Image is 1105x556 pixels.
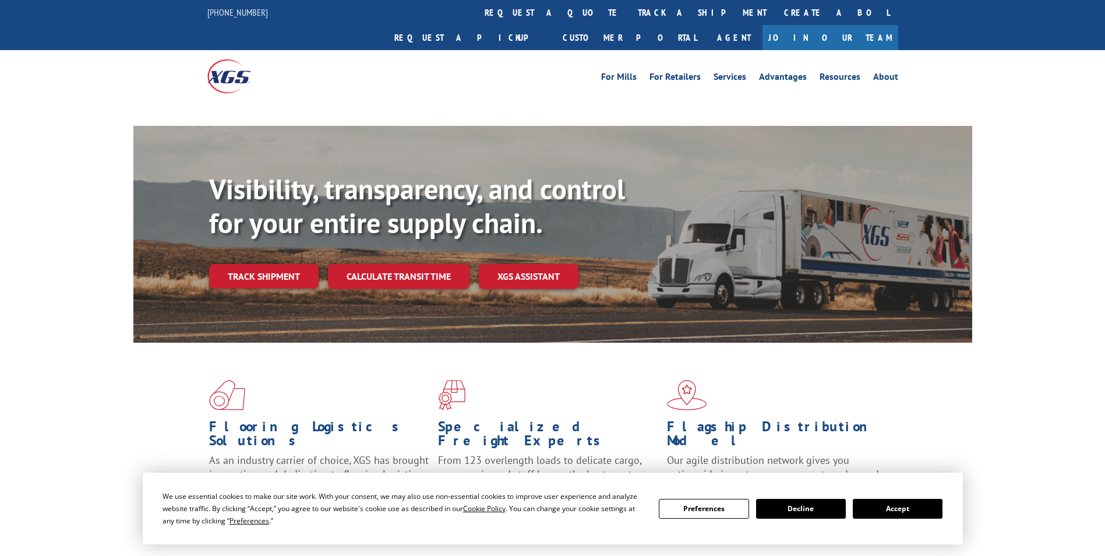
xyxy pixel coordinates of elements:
span: Cookie Policy [463,504,506,513]
a: Customer Portal [554,25,705,50]
h1: Flooring Logistics Solutions [209,420,429,453]
a: For Retailers [649,72,701,85]
button: Accept [853,499,942,519]
div: Cookie Consent Prompt [143,473,963,544]
img: xgs-icon-focused-on-flooring-red [438,380,465,410]
h1: Flagship Distribution Model [667,420,887,453]
a: Request a pickup [386,25,554,50]
a: Agent [705,25,762,50]
a: [PHONE_NUMBER] [207,6,268,18]
span: Preferences [230,516,269,526]
img: xgs-icon-flagship-distribution-model-red [667,380,707,410]
button: Preferences [659,499,749,519]
button: Decline [756,499,846,519]
div: We use essential cookies to make our site work. With your consent, we may also use non-essential ... [163,490,645,527]
h1: Specialized Freight Experts [438,420,658,453]
a: Resources [820,72,860,85]
a: For Mills [601,72,637,85]
a: XGS ASSISTANT [479,264,578,289]
a: Join Our Team [762,25,898,50]
b: Visibility, transparency, and control for your entire supply chain. [209,171,625,241]
a: Track shipment [209,264,319,288]
span: As an industry carrier of choice, XGS has brought innovation and dedication to flooring logistics... [209,453,429,495]
p: From 123 overlength loads to delicate cargo, our experienced staff knows the best way to move you... [438,453,658,505]
a: Advantages [759,72,807,85]
a: Calculate transit time [328,264,469,289]
a: Services [714,72,746,85]
img: xgs-icon-total-supply-chain-intelligence-red [209,380,245,410]
a: About [873,72,898,85]
span: Our agile distribution network gives you nationwide inventory management on demand. [667,453,881,481]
